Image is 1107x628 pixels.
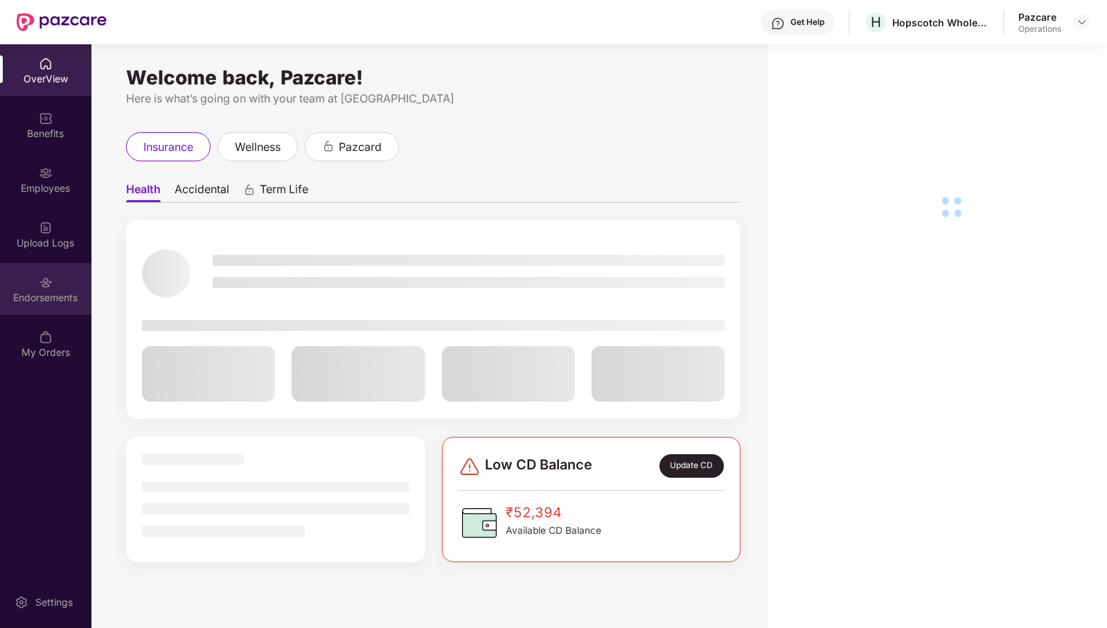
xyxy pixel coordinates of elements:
[506,523,601,539] span: Available CD Balance
[659,454,724,478] div: Update CD
[39,166,53,180] img: svg+xml;base64,PHN2ZyBpZD0iRW1wbG95ZWVzIiB4bWxucz0iaHR0cDovL3d3dy53My5vcmcvMjAwMC9zdmciIHdpZHRoPS...
[771,17,785,30] img: svg+xml;base64,PHN2ZyBpZD0iSGVscC0zMngzMiIgeG1sbnM9Imh0dHA6Ly93d3cudzMub3JnLzIwMDAvc3ZnIiB3aWR0aD...
[235,138,281,156] span: wellness
[39,276,53,289] img: svg+xml;base64,PHN2ZyBpZD0iRW5kb3JzZW1lbnRzIiB4bWxucz0iaHR0cDovL3d3dy53My5vcmcvMjAwMC9zdmciIHdpZH...
[459,456,481,478] img: svg+xml;base64,PHN2ZyBpZD0iRGFuZ2VyLTMyeDMyIiB4bWxucz0iaHR0cDovL3d3dy53My5vcmcvMjAwMC9zdmciIHdpZH...
[39,221,53,235] img: svg+xml;base64,PHN2ZyBpZD0iVXBsb2FkX0xvZ3MiIGRhdGEtbmFtZT0iVXBsb2FkIExvZ3MiIHhtbG5zPSJodHRwOi8vd3...
[17,13,107,31] img: New Pazcare Logo
[1018,10,1061,24] div: Pazcare
[892,16,989,29] div: Hopscotch Wholesale Trading Private Limited
[339,138,382,156] span: pazcard
[143,138,193,156] span: insurance
[39,111,53,125] img: svg+xml;base64,PHN2ZyBpZD0iQmVuZWZpdHMiIHhtbG5zPSJodHRwOi8vd3d3LnczLm9yZy8yMDAwL3N2ZyIgd2lkdGg9Ij...
[126,90,741,107] div: Here is what’s going on with your team at [GEOGRAPHIC_DATA]
[39,57,53,71] img: svg+xml;base64,PHN2ZyBpZD0iSG9tZSIgeG1sbnM9Imh0dHA6Ly93d3cudzMub3JnLzIwMDAvc3ZnIiB3aWR0aD0iMjAiIG...
[260,182,308,202] span: Term Life
[39,330,53,344] img: svg+xml;base64,PHN2ZyBpZD0iTXlfT3JkZXJzIiBkYXRhLW5hbWU9Ik15IE9yZGVycyIgeG1sbnM9Imh0dHA6Ly93d3cudz...
[175,182,229,202] span: Accidental
[871,14,881,30] span: H
[1077,17,1088,28] img: svg+xml;base64,PHN2ZyBpZD0iRHJvcGRvd24tMzJ4MzIiIHhtbG5zPSJodHRwOi8vd3d3LnczLm9yZy8yMDAwL3N2ZyIgd2...
[790,17,824,28] div: Get Help
[459,502,500,544] img: CDBalanceIcon
[243,183,256,196] div: animation
[15,595,28,609] img: svg+xml;base64,PHN2ZyBpZD0iU2V0dGluZy0yMHgyMCIgeG1sbnM9Imh0dHA6Ly93d3cudzMub3JnLzIwMDAvc3ZnIiB3aW...
[126,182,161,202] span: Health
[126,72,741,83] div: Welcome back, Pazcare!
[1018,24,1061,35] div: Operations
[485,454,592,478] span: Low CD Balance
[31,595,77,609] div: Settings
[322,140,335,152] div: animation
[506,502,601,523] span: ₹52,394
